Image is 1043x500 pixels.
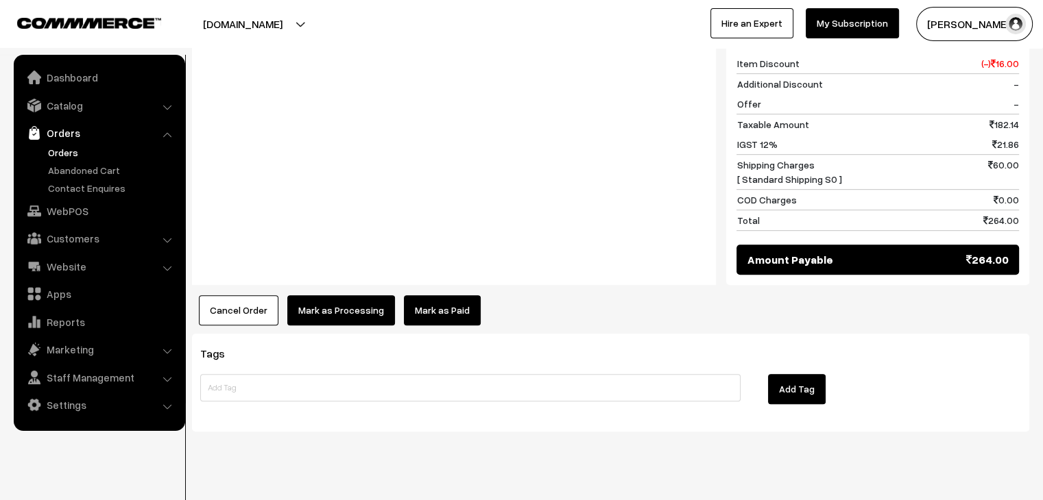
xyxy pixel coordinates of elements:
[17,310,180,334] a: Reports
[990,117,1019,132] span: 182.14
[966,251,1009,268] span: 264.00
[768,374,826,404] button: Add Tag
[736,192,796,207] span: COD Charges
[45,181,180,195] a: Contact Enquires
[747,251,832,268] span: Amount Payable
[710,8,793,38] a: Hire an Expert
[17,14,137,30] a: COMMMERCE
[17,226,180,251] a: Customers
[736,137,777,151] span: IGST 12%
[1014,77,1019,91] span: -
[152,81,231,90] div: Keywords by Traffic
[983,213,1019,227] span: 264.00
[17,93,180,118] a: Catalog
[736,77,822,91] span: Additional Discount
[992,137,1019,151] span: 21.86
[916,7,1033,41] button: [PERSON_NAME]…
[1005,14,1026,34] img: user
[17,392,180,417] a: Settings
[806,8,899,38] a: My Subscription
[1014,97,1019,111] span: -
[404,295,481,325] a: Mark as Paid
[736,56,799,71] span: Item Discount
[17,282,180,306] a: Apps
[17,65,180,90] a: Dashboard
[981,56,1019,71] span: (-) 16.00
[736,213,759,227] span: Total
[736,158,841,186] span: Shipping Charges [ Standard Shipping S0 ]
[17,18,161,28] img: COMMMERCE
[736,117,808,132] span: Taxable Amount
[17,337,180,362] a: Marketing
[52,81,123,90] div: Domain Overview
[136,79,147,90] img: tab_keywords_by_traffic_grey.svg
[38,22,67,33] div: v 4.0.25
[155,7,331,41] button: [DOMAIN_NAME]
[736,97,760,111] span: Offer
[22,22,33,33] img: logo_orange.svg
[17,199,180,223] a: WebPOS
[17,121,180,145] a: Orders
[200,347,241,360] span: Tags
[988,158,1019,186] span: 60.00
[199,295,278,325] button: Cancel Order
[994,192,1019,207] span: 0.00
[37,79,48,90] img: tab_domain_overview_orange.svg
[22,36,33,47] img: website_grey.svg
[200,374,741,401] input: Add Tag
[17,254,180,279] a: Website
[17,365,180,390] a: Staff Management
[45,163,180,177] a: Abandoned Cart
[45,145,180,160] a: Orders
[287,295,395,325] button: Mark as Processing
[36,36,151,47] div: Domain: [DOMAIN_NAME]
